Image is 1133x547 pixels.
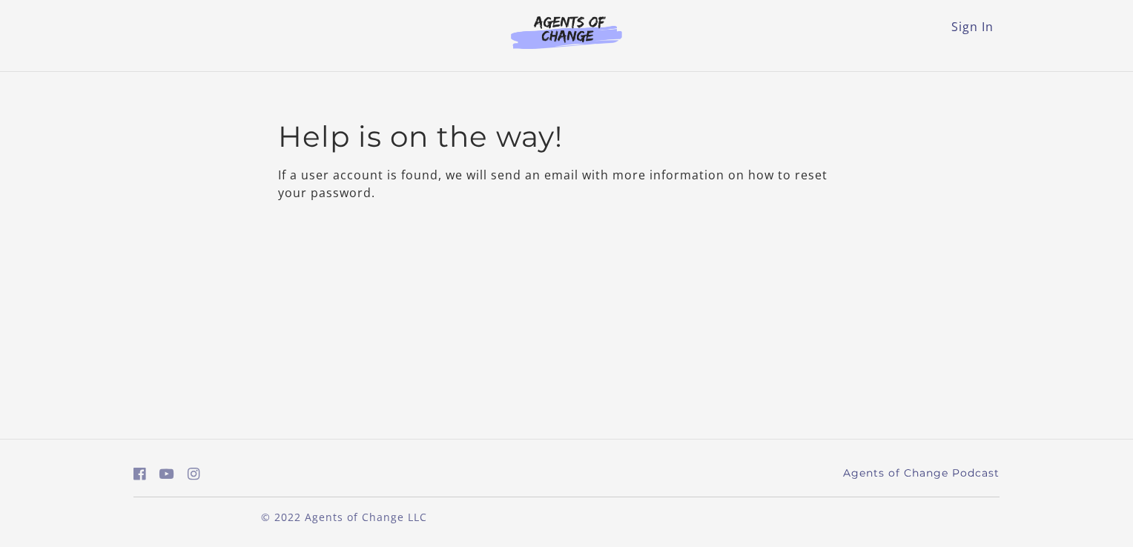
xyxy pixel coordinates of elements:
[843,465,1000,481] a: Agents of Change Podcast
[133,467,146,481] i: https://www.facebook.com/groups/aswbtestprep (Open in a new window)
[159,467,174,481] i: https://www.youtube.com/c/AgentsofChangeTestPrepbyMeaganMitchell (Open in a new window)
[278,119,856,154] h2: Help is on the way!
[278,166,856,202] p: If a user account is found, we will send an email with more information on how to reset your pass...
[951,19,994,35] a: Sign In
[133,463,146,485] a: https://www.facebook.com/groups/aswbtestprep (Open in a new window)
[159,463,174,485] a: https://www.youtube.com/c/AgentsofChangeTestPrepbyMeaganMitchell (Open in a new window)
[188,463,200,485] a: https://www.instagram.com/agentsofchangeprep/ (Open in a new window)
[188,467,200,481] i: https://www.instagram.com/agentsofchangeprep/ (Open in a new window)
[133,509,555,525] p: © 2022 Agents of Change LLC
[495,15,638,49] img: Agents of Change Logo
